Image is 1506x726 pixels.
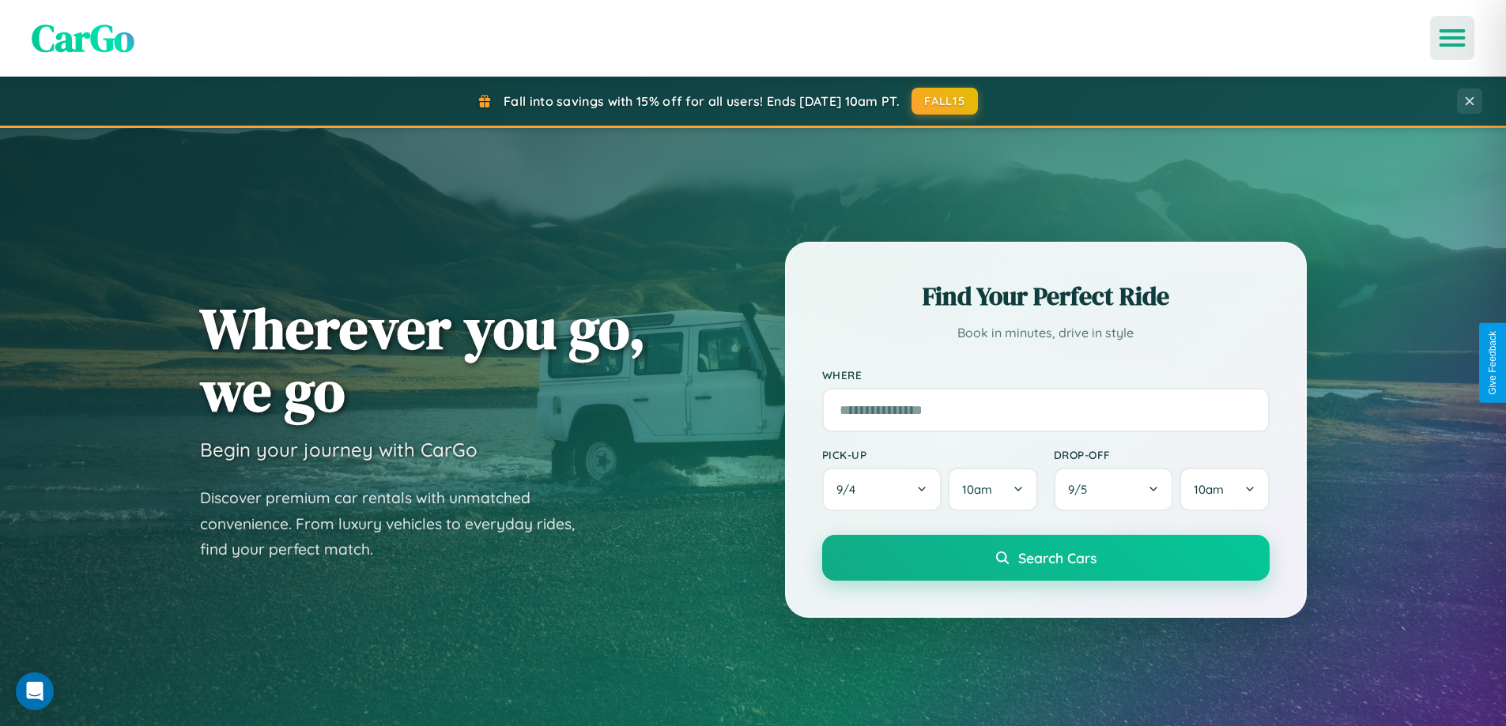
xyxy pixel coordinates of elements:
span: 9 / 5 [1068,482,1095,497]
span: CarGo [32,12,134,64]
p: Book in minutes, drive in style [822,322,1270,344]
label: Pick-up [822,448,1038,461]
button: Search Cars [822,535,1270,581]
div: Give Feedback [1487,331,1498,395]
h1: Wherever you go, we go [200,297,646,422]
h3: Begin your journey with CarGo [200,438,477,461]
span: Fall into savings with 15% off for all users! Ends [DATE] 10am PT. [504,93,900,109]
label: Where [822,368,1270,382]
label: Drop-off [1054,448,1270,461]
div: Open Intercom Messenger [16,672,54,710]
button: Open menu [1430,16,1474,60]
button: 10am [948,468,1037,511]
button: 10am [1180,468,1269,511]
span: 10am [962,482,992,497]
p: Discover premium car rentals with unmatched convenience. From luxury vehicles to everyday rides, ... [200,485,595,562]
span: Search Cars [1018,549,1096,566]
span: 10am [1194,482,1224,497]
button: 9/5 [1054,468,1174,511]
h2: Find Your Perfect Ride [822,279,1270,314]
button: 9/4 [822,468,942,511]
span: 9 / 4 [836,482,863,497]
button: FALL15 [912,88,978,115]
